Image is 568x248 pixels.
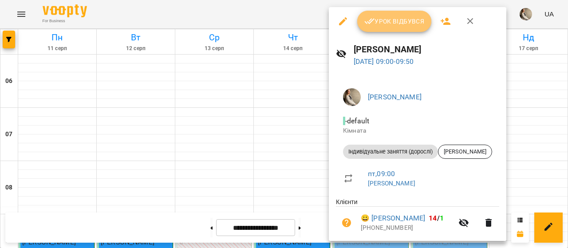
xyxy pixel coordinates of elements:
[361,213,425,224] a: 😀 [PERSON_NAME]
[438,148,492,156] span: [PERSON_NAME]
[429,214,444,222] b: /
[343,117,371,125] span: - default
[438,145,492,159] div: [PERSON_NAME]
[364,16,425,27] span: Урок відбувся
[361,224,453,232] p: [PHONE_NUMBER]
[429,214,437,222] span: 14
[343,126,492,135] p: Кімната
[368,169,395,178] a: пт , 09:00
[368,93,422,101] a: [PERSON_NAME]
[354,57,414,66] a: [DATE] 09:00-09:50
[343,88,361,106] img: 3379ed1806cda47daa96bfcc4923c7ab.jpg
[368,180,415,187] a: [PERSON_NAME]
[336,212,357,233] button: Візит ще не сплачено. Додати оплату?
[343,148,438,156] span: Індивідуальне заняття (дорослі)
[354,43,499,56] h6: [PERSON_NAME]
[440,214,444,222] span: 1
[336,197,499,242] ul: Клієнти
[357,11,432,32] button: Урок відбувся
